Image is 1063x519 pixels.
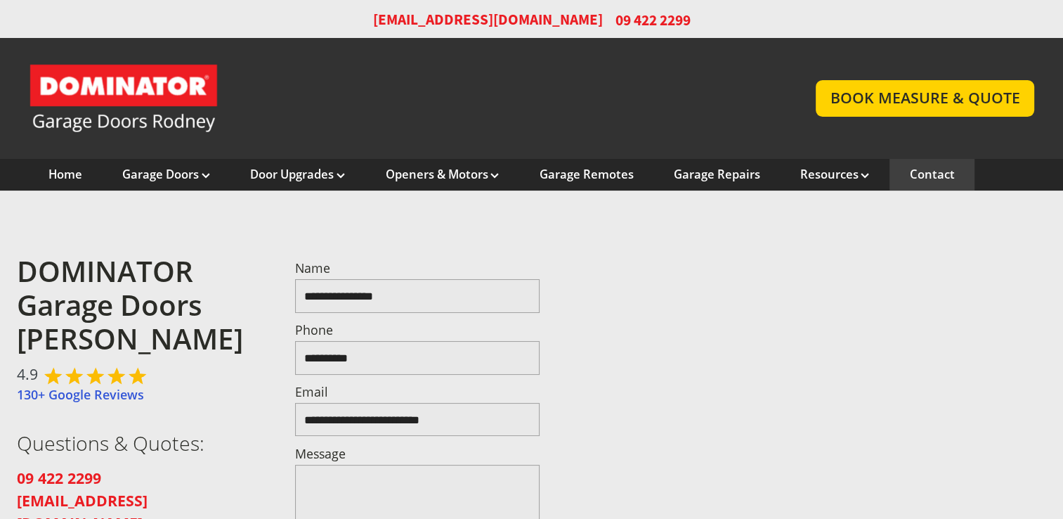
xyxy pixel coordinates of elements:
span: 09 422 2299 [615,10,690,30]
a: Garage Doors [122,167,210,182]
label: Message [295,448,540,461]
h2: DOMINATOR Garage Doors [PERSON_NAME] [17,255,262,357]
a: 130+ Google Reviews [17,386,144,403]
strong: 09 422 2299 [17,468,101,488]
a: Garage Repairs [673,167,759,182]
label: Email [295,386,540,399]
a: 09 422 2299 [17,468,101,488]
div: Rated 4.9 out of 5, [44,366,150,385]
a: Home [48,167,82,182]
label: Phone [295,324,540,337]
label: Name [295,262,540,275]
span: 4.9 [17,363,38,385]
a: Garage Door and Secure Access Solutions homepage [29,63,788,134]
a: Garage Remotes [539,167,633,182]
a: Resources [800,167,869,182]
a: Contact [909,167,954,182]
a: Openers & Motors [385,167,499,182]
a: [EMAIL_ADDRESS][DOMAIN_NAME] [373,10,603,30]
h3: Questions & Quotes: [17,431,262,455]
a: Door Upgrades [250,167,345,182]
a: BOOK MEASURE & QUOTE [816,80,1034,116]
